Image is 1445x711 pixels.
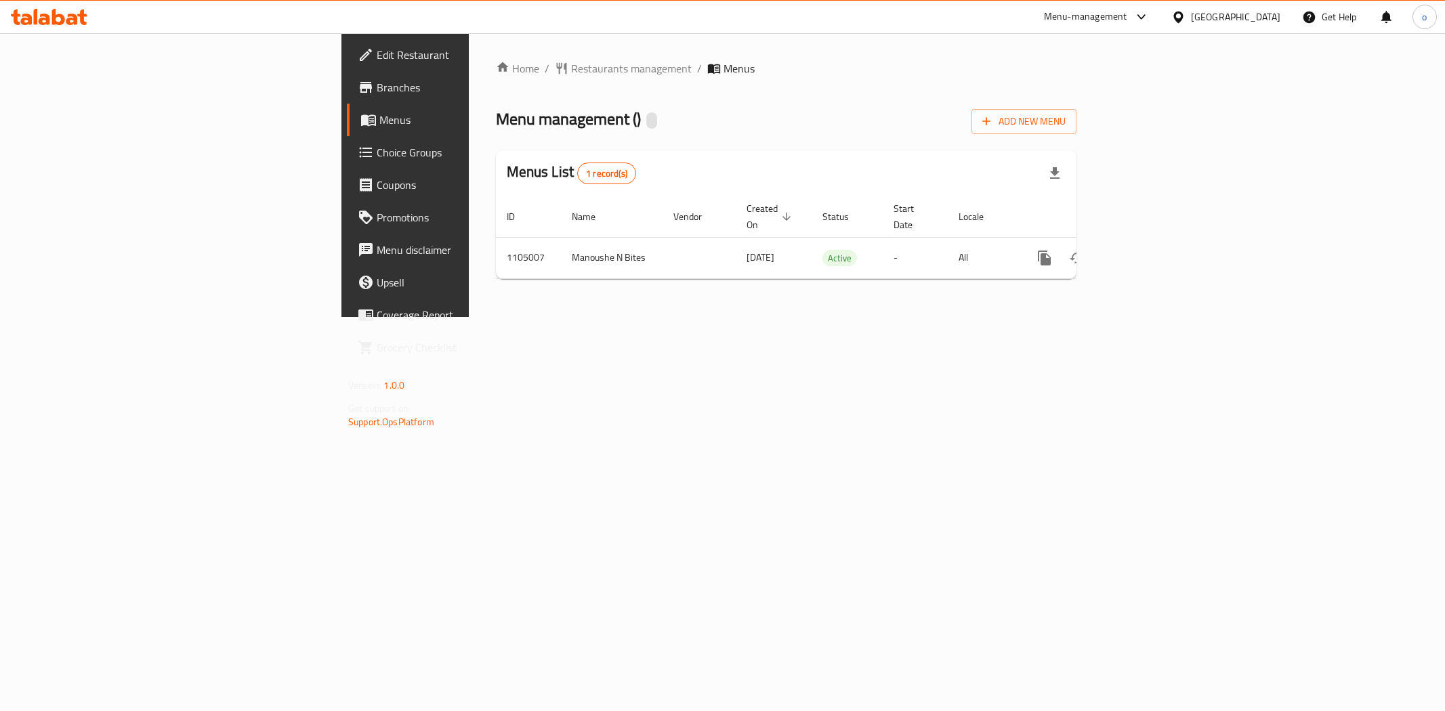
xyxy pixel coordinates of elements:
[747,200,795,233] span: Created On
[724,60,755,77] span: Menus
[1422,9,1427,24] span: o
[347,136,583,169] a: Choice Groups
[348,376,381,394] span: Version:
[822,250,857,266] div: Active
[496,104,641,134] span: Menu management ( )
[379,112,572,128] span: Menus
[1028,242,1061,274] button: more
[347,234,583,266] a: Menu disclaimer
[507,209,532,225] span: ID
[348,400,411,417] span: Get support on:
[377,144,572,160] span: Choice Groups
[673,209,719,225] span: Vendor
[697,60,702,77] li: /
[948,237,1018,278] td: All
[347,71,583,104] a: Branches
[377,177,572,193] span: Coupons
[1044,9,1127,25] div: Menu-management
[1191,9,1280,24] div: [GEOGRAPHIC_DATA]
[507,162,636,184] h2: Menus List
[822,209,866,225] span: Status
[377,242,572,258] span: Menu disclaimer
[496,60,1076,77] nav: breadcrumb
[577,163,636,184] div: Total records count
[1061,242,1093,274] button: Change Status
[383,376,404,394] span: 1.0.0
[555,60,692,77] a: Restaurants management
[561,237,663,278] td: Manoushe N Bites
[572,209,613,225] span: Name
[348,413,434,431] a: Support.OpsPlatform
[971,109,1076,134] button: Add New Menu
[959,209,1001,225] span: Locale
[496,196,1169,279] table: enhanced table
[377,47,572,63] span: Edit Restaurant
[822,251,857,266] span: Active
[347,201,583,234] a: Promotions
[578,167,635,180] span: 1 record(s)
[1039,157,1071,190] div: Export file
[377,79,572,95] span: Branches
[883,237,948,278] td: -
[377,209,572,225] span: Promotions
[347,299,583,331] a: Coverage Report
[747,249,774,266] span: [DATE]
[377,307,572,323] span: Coverage Report
[571,60,692,77] span: Restaurants management
[377,274,572,290] span: Upsell
[377,339,572,355] span: Grocery Checklist
[347,169,583,201] a: Coupons
[1018,196,1169,238] th: Actions
[347,39,583,71] a: Edit Restaurant
[347,331,583,364] a: Grocery Checklist
[894,200,931,233] span: Start Date
[347,104,583,136] a: Menus
[347,266,583,299] a: Upsell
[982,113,1066,130] span: Add New Menu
